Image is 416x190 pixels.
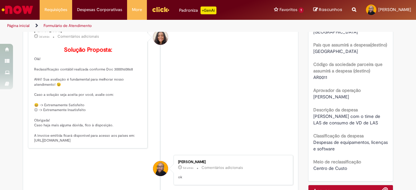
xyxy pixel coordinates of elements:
[313,48,358,54] span: [GEOGRAPHIC_DATA]
[77,6,122,13] span: Despesas Corporativas
[313,113,382,126] span: [PERSON_NAME] com o time de LAS de consumo de VD de LAS
[153,161,168,176] div: Emerson da Silva de Castro
[313,87,361,93] b: Aprovador da operação
[153,30,168,45] div: Debora Helloisa Soares
[183,166,193,170] time: 26/09/2025 16:07:11
[178,175,286,180] p: ok
[313,165,347,171] span: Centro de Custo
[7,23,30,28] a: Página inicial
[319,6,342,13] span: Rascunhos
[45,6,67,13] span: Requisições
[299,7,304,13] span: 1
[313,94,349,100] span: [PERSON_NAME]
[313,139,389,152] span: Despesas de equipamentos, licenças e software
[313,29,358,35] span: [GEOGRAPHIC_DATA]
[183,166,193,170] span: 5d atrás
[313,42,387,48] b: País que assumirá a despesa(destino)
[313,7,342,13] a: Rascunhos
[39,35,49,39] span: 3d atrás
[178,160,286,164] div: [PERSON_NAME]
[39,35,49,39] time: 29/09/2025 11:57:26
[179,6,216,14] div: Padroniza
[378,7,411,12] span: [PERSON_NAME]
[201,6,216,14] p: +GenAi
[313,107,358,113] b: Descrição da despesa
[279,6,297,13] span: Favoritos
[64,46,112,54] b: Solução Proposta:
[132,6,142,13] span: More
[1,3,34,16] img: ServiceNow
[5,20,272,32] ul: Trilhas de página
[58,34,99,39] small: Comentários adicionais
[313,74,327,80] span: AR0011
[44,23,92,28] a: Formulário de Atendimento
[201,165,243,171] small: Comentários adicionais
[313,61,383,74] b: Código da sociedade parceira que assumirá a despesa (destino)
[34,47,142,143] p: Olá! Reclassificação contábil realizada conforme Doc 3000160868 Ahh!! Sua avaliação é fundamental...
[152,5,169,14] img: click_logo_yellow_360x200.png
[313,159,361,165] b: Meio de reclassificação
[313,133,364,139] b: Classificação da despesa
